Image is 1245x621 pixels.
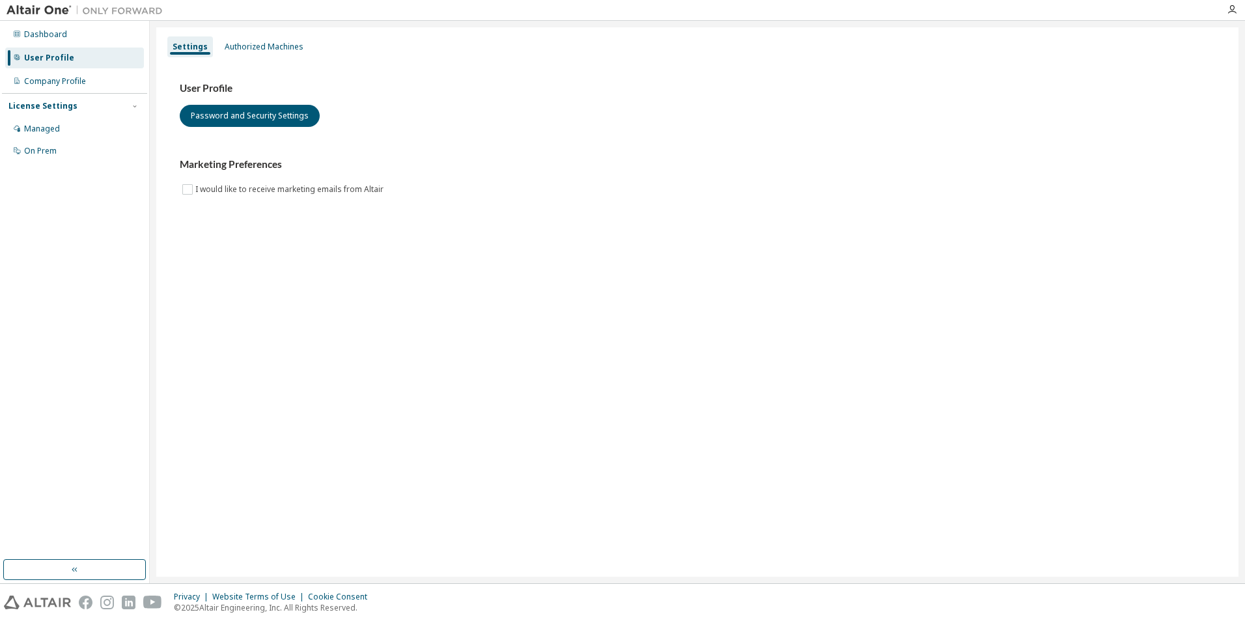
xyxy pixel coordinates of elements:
div: License Settings [8,101,77,111]
p: © 2025 Altair Engineering, Inc. All Rights Reserved. [174,602,375,613]
div: Authorized Machines [225,42,303,52]
div: Settings [173,42,208,52]
div: Company Profile [24,76,86,87]
div: Managed [24,124,60,134]
img: instagram.svg [100,596,114,609]
div: Dashboard [24,29,67,40]
div: Website Terms of Use [212,592,308,602]
div: Cookie Consent [308,592,375,602]
button: Password and Security Settings [180,105,320,127]
label: I would like to receive marketing emails from Altair [195,182,386,197]
img: linkedin.svg [122,596,135,609]
img: facebook.svg [79,596,92,609]
img: youtube.svg [143,596,162,609]
img: Altair One [7,4,169,17]
img: altair_logo.svg [4,596,71,609]
h3: User Profile [180,82,1215,95]
div: Privacy [174,592,212,602]
div: On Prem [24,146,57,156]
div: User Profile [24,53,74,63]
h3: Marketing Preferences [180,158,1215,171]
